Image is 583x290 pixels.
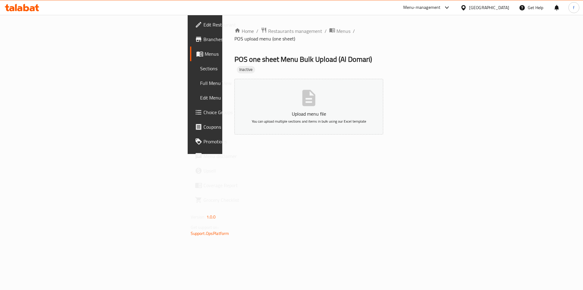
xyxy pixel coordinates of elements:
[200,65,280,72] span: Sections
[329,27,350,35] a: Menus
[191,229,229,237] a: Support.OpsPlatform
[203,36,280,43] span: Branches
[191,223,219,231] span: Get support on:
[195,61,285,76] a: Sections
[190,149,285,163] a: Menu disclaimer
[190,134,285,149] a: Promotions
[244,110,374,117] p: Upload menu file
[203,196,280,204] span: Grocery Checklist
[206,213,216,221] span: 1.0.0
[190,163,285,178] a: Upsell
[203,21,280,28] span: Edit Restaurant
[190,193,285,207] a: Grocery Checklist
[203,167,280,174] span: Upsell
[190,105,285,120] a: Choice Groups
[195,90,285,105] a: Edit Menu
[403,4,441,11] div: Menu-management
[190,32,285,47] a: Branches
[195,76,285,90] a: Full Menu View
[234,79,384,135] button: Upload menu fileYou can upload multiple sections and items in bulk using our Excel template
[190,120,285,134] a: Coupons
[203,109,280,116] span: Choice Groups
[205,50,280,58] span: Menus
[336,27,350,35] span: Menus
[203,152,280,160] span: Menu disclaimer
[353,27,355,35] li: /
[573,4,574,11] span: f
[190,17,285,32] a: Edit Restaurant
[191,213,206,221] span: Version:
[190,47,285,61] a: Menus
[469,4,509,11] div: [GEOGRAPHIC_DATA]
[203,182,280,189] span: Coverage Report
[200,94,280,101] span: Edit Menu
[203,123,280,131] span: Coupons
[261,27,322,35] a: Restaurants management
[234,52,372,66] span: POS one sheet Menu Bulk Upload ( Al Domari )
[252,118,366,125] span: You can upload multiple sections and items in bulk using our Excel template
[190,178,285,193] a: Coverage Report
[325,27,327,35] li: /
[234,27,384,42] nav: breadcrumb
[268,27,322,35] span: Restaurants management
[203,138,280,145] span: Promotions
[200,79,280,87] span: Full Menu View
